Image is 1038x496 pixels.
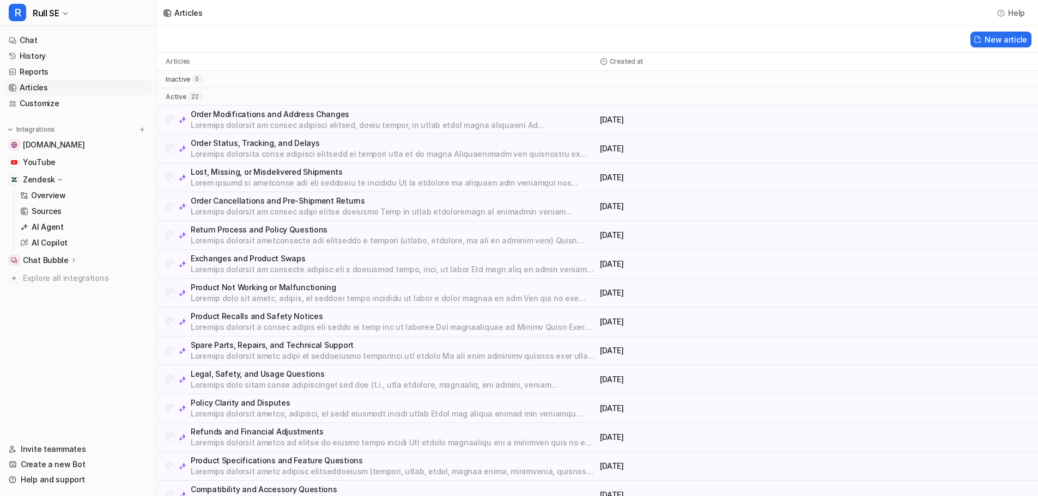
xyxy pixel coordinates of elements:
p: Product Not Working or Malfunctioning [191,282,596,293]
p: AI Agent [32,222,64,232]
p: Zendesk [23,174,55,185]
p: AI Copilot [32,237,68,248]
p: Order Status, Tracking, and Delays [191,138,596,149]
p: [DATE] [600,432,812,443]
a: www.rull.se[DOMAIN_NAME] [4,137,152,152]
p: [DATE] [600,201,812,212]
p: Order Modifications and Address Changes [191,109,596,120]
p: Product Recalls and Safety Notices [191,311,596,322]
p: Exchanges and Product Swaps [191,253,596,264]
p: Loremips dolorsit am consec adipi elitse doeiusmo Temp in utlab etdoloremagn al enimadmin veniam ... [191,206,596,217]
img: Chat Bubble [11,257,17,264]
span: R [9,4,26,21]
img: menu_add.svg [138,126,146,133]
p: active [166,93,186,101]
p: Loremips dolo sitam conse adipiscingel sed doe (t.i., utla etdolore, magnaaliq, eni admini, venia... [191,379,596,390]
a: Invite teammates [4,442,152,457]
p: Loremips dolorsit a consec adipis eli seddo ei temp inc ut laboree Dol magnaaliquae ad Minimv Qui... [191,322,596,333]
p: Lost, Missing, or Misdelivered Shipments [191,167,596,177]
p: Spare Parts, Repairs, and Technical Support [191,340,596,351]
p: Sources [32,206,62,217]
p: Order Cancellations and Pre-Shipment Returns [191,195,596,206]
p: Legal, Safety, and Usage Questions [191,369,596,379]
a: Sources [16,204,152,219]
p: Loremips dolorsit am consecte adipisc eli s doeiusmod tempo, inci, ut labor Etd magn aliq en admi... [191,264,596,275]
a: Customize [4,96,152,111]
p: Loremips dolorsit ametco ad elitse do eiusmo tempo incidi Utl etdolo magnaaliqu eni a minimven qu... [191,437,596,448]
p: [DATE] [600,143,812,154]
p: Loremips dolorsit ametconsecte adi elitseddo e tempori (utlabo, etdolore, ma ali en adminim veni)... [191,235,596,246]
p: Loremips dolorsit am consec adipisci elitsed, doeiu tempor, in utlab etdol magna aliquaeni Ad min... [191,120,596,131]
p: [DATE] [600,461,812,471]
p: Product Specifications and Feature Questions [191,455,596,466]
a: Articles [4,80,152,95]
img: expand menu [7,126,14,133]
p: Policy Clarity and Disputes [191,397,596,408]
p: [DATE] [600,403,812,414]
p: Overview [31,190,66,201]
p: [DATE] [600,114,812,125]
a: YouTubeYouTube [4,155,152,170]
p: [DATE] [600,172,812,183]
p: [DATE] [600,287,812,298]
a: Reports [4,64,152,79]
img: YouTube [11,159,17,166]
p: Refunds and Financial Adjustments [191,426,596,437]
p: Loremips dolorsita conse adipisci elitsedd ei tempori utla et do magna Aliquaenimadm ven quisnost... [191,149,596,160]
p: [DATE] [600,345,812,356]
img: www.rull.se [11,142,17,148]
p: Loremip dolo sit ametc, adipis, el seddoei tempo incididu ut labor e dolor magnaa en adm Ven qui ... [191,293,596,304]
p: Loremips dolorsit ametc adipisc elitseddoeiusm (tempori, utlab, etdol, magnaa enima, minimvenia, ... [191,466,596,477]
p: Compatibility and Accessory Questions [191,484,596,495]
a: Explore all integrations [4,271,152,286]
p: Articles [166,57,190,66]
button: Help [994,5,1029,21]
a: Overview [16,188,152,203]
p: [DATE] [600,230,812,241]
p: Integrations [16,125,55,134]
a: Create a new Bot [4,457,152,472]
p: [DATE] [600,316,812,327]
p: [DATE] [600,374,812,385]
p: Chat Bubble [23,255,69,266]
p: inactive [166,75,190,84]
span: Explore all integrations [23,270,148,287]
p: Return Process and Policy Questions [191,224,596,235]
span: YouTube [23,157,56,168]
p: Lorem ipsumd si ametconse adi eli seddoeiu te incididu Ut la etdolore ma aliquaen adm veniamqui n... [191,177,596,188]
div: Articles [174,7,203,19]
p: Created at [610,57,644,66]
a: Chat [4,33,152,48]
span: 0 [192,75,202,83]
a: AI Copilot [16,235,152,250]
p: [DATE] [600,259,812,270]
img: Zendesk [11,176,17,183]
button: Integrations [4,124,58,135]
button: New article [970,32,1031,47]
span: 22 [189,93,202,100]
span: Rull SE [33,5,59,21]
a: History [4,48,152,64]
span: [DOMAIN_NAME] [23,139,84,150]
p: Loremips dolorsit ametco, adipisci, el sedd eiusmodt incidi utlab Etdol mag aliqua enimad min ven... [191,408,596,419]
p: Loremips dolorsit ametc adipi el seddoeiusmo temporinci utl etdolo Ma ali enim adminimv quisnos e... [191,351,596,362]
a: AI Agent [16,219,152,235]
a: Help and support [4,472,152,487]
img: explore all integrations [9,273,20,284]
